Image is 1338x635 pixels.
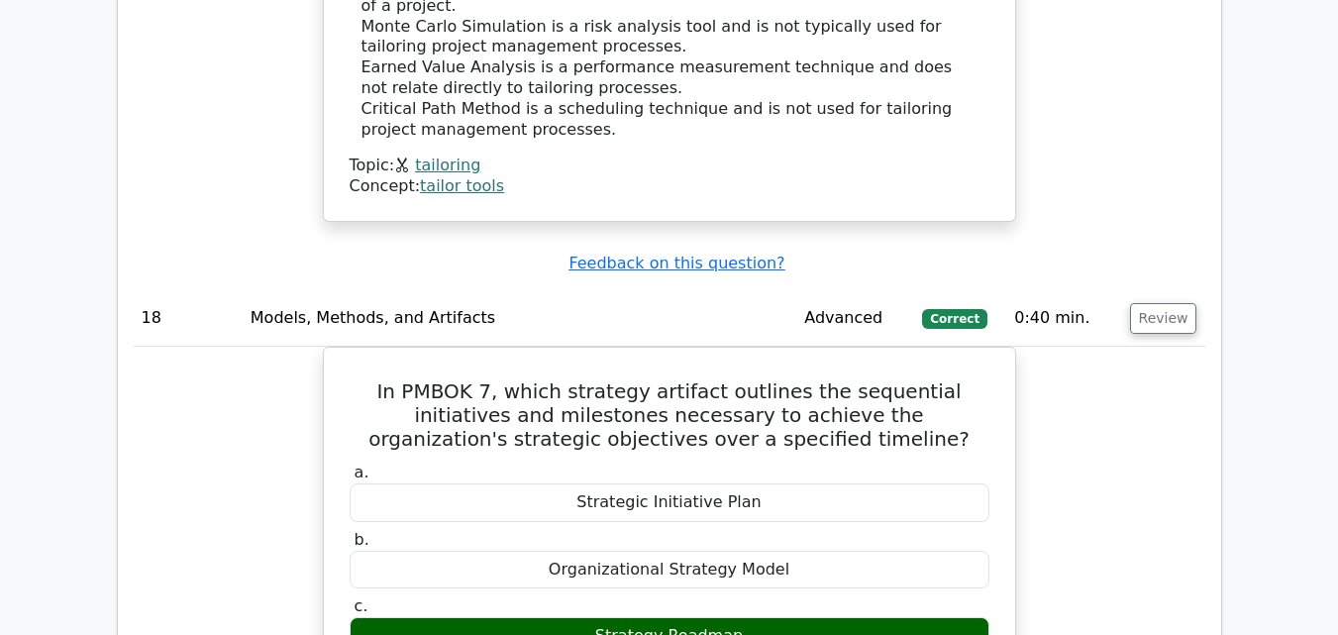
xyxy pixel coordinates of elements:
[355,463,369,481] span: a.
[415,156,480,174] a: tailoring
[1006,290,1121,347] td: 0:40 min.
[243,290,796,347] td: Models, Methods, and Artifacts
[1130,303,1197,334] button: Review
[568,254,784,272] a: Feedback on this question?
[420,176,504,195] a: tailor tools
[355,596,368,615] span: c.
[348,379,991,451] h5: In PMBOK 7, which strategy artifact outlines the sequential initiatives and milestones necessary ...
[350,551,989,589] div: Organizational Strategy Model
[922,309,986,329] span: Correct
[350,176,989,197] div: Concept:
[355,530,369,549] span: b.
[796,290,914,347] td: Advanced
[134,290,243,347] td: 18
[350,156,989,176] div: Topic:
[350,483,989,522] div: Strategic Initiative Plan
